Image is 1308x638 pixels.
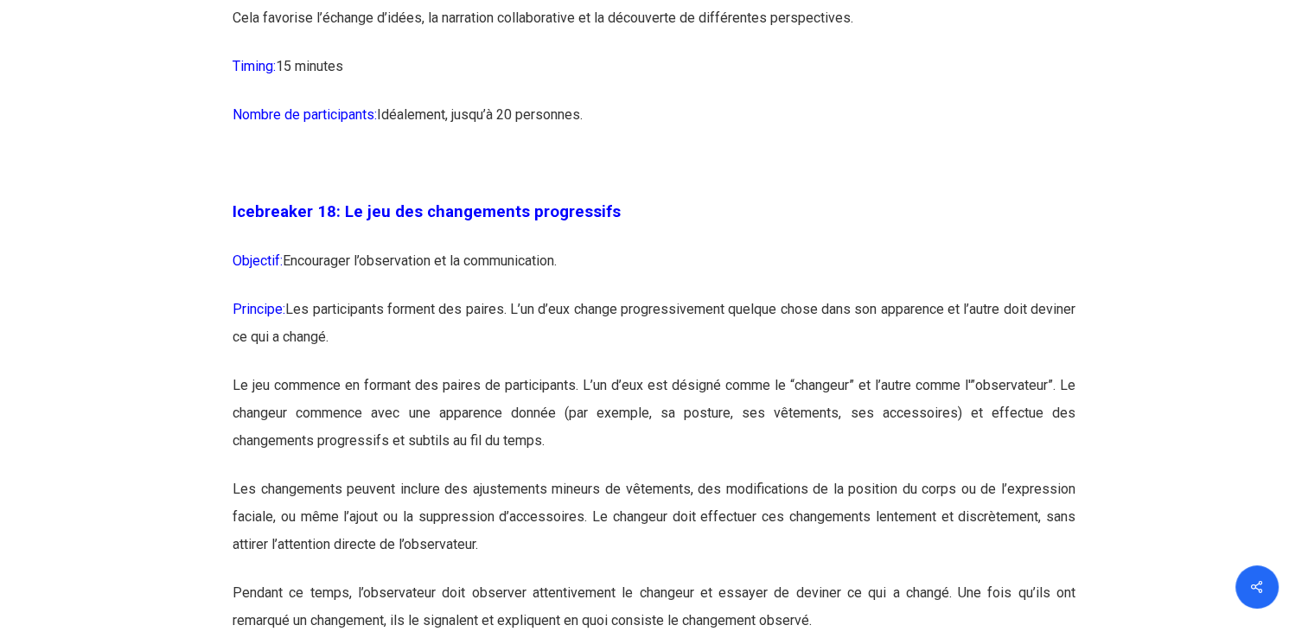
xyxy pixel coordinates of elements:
[233,252,283,269] span: Objectif:
[233,247,1075,296] p: Encourager l’observation et la communication.
[233,475,1075,579] p: Les changements peuvent inclure des ajustements mineurs de vêtements, des modifications de la pos...
[233,301,285,317] span: Principe:
[233,101,1075,150] p: Idéalement, jusqu’à 20 personnes.
[233,106,377,123] span: Nombre de participants:
[233,296,1075,372] p: Les participants forment des paires. L’un d’eux change progressivement quelque chose dans son app...
[233,372,1075,475] p: Le jeu commence en formant des paires de participants. L’un d’eux est désigné comme le “changeur”...
[233,53,1075,101] p: 15 minutes
[233,202,621,221] strong: Icebreaker 18: Le jeu des changements progressifs
[233,58,276,74] span: Timing:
